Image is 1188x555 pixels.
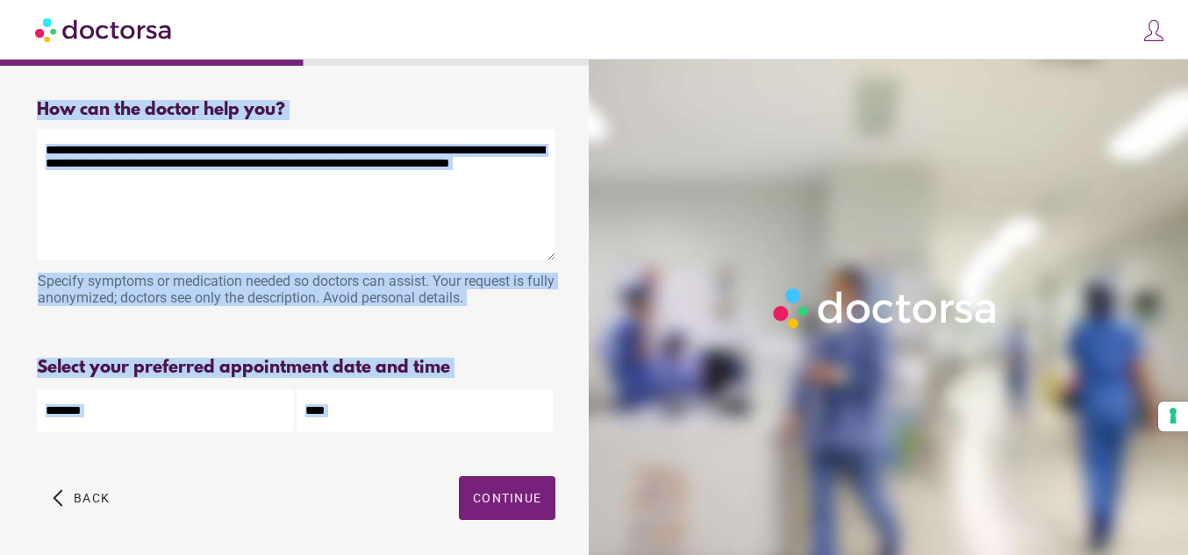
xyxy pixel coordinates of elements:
[1141,18,1166,43] img: icons8-customer-100.png
[767,281,1005,334] img: Logo-Doctorsa-trans-White-partial-flat.png
[37,100,555,120] div: How can the doctor help you?
[473,491,541,505] span: Continue
[74,491,110,505] span: Back
[459,476,555,520] button: Continue
[37,264,555,319] div: Specify symptoms or medication needed so doctors can assist. Your request is fully anonymized; do...
[37,358,555,378] div: Select your preferred appointment date and time
[1158,402,1188,431] button: Your consent preferences for tracking technologies
[46,476,117,520] button: arrow_back_ios Back
[35,10,174,49] img: Doctorsa.com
